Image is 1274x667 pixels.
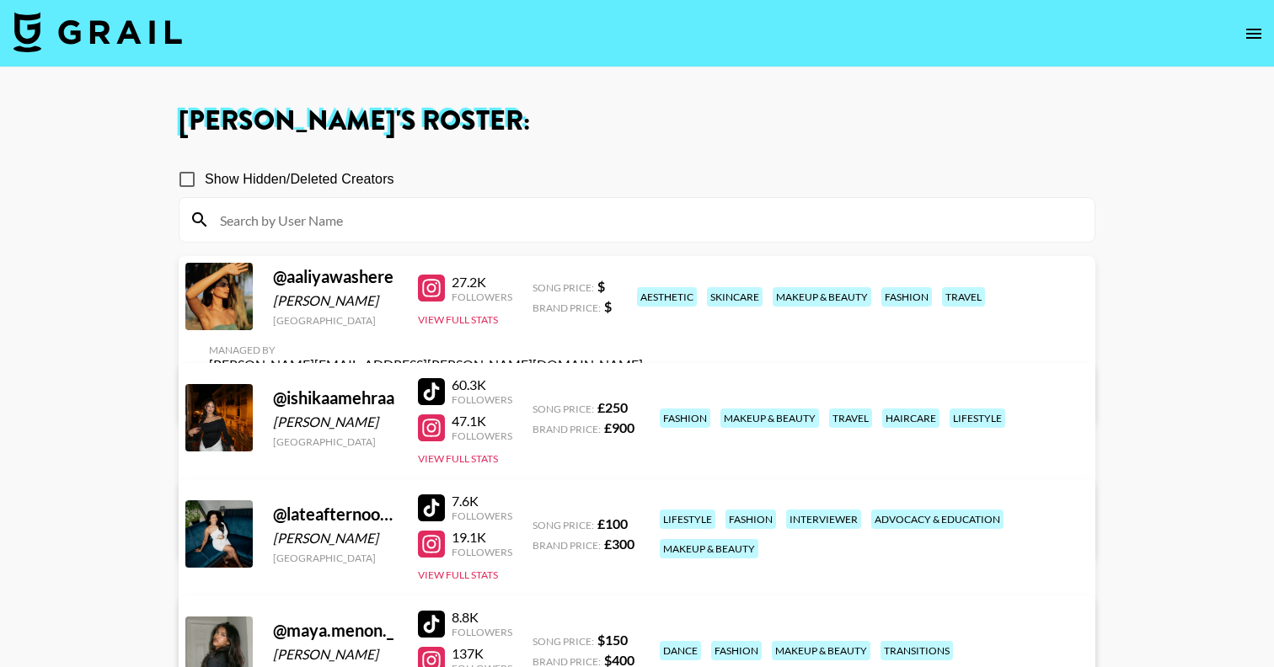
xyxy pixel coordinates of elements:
[720,408,819,428] div: makeup & beauty
[273,314,398,327] div: [GEOGRAPHIC_DATA]
[871,510,1004,529] div: advocacy & education
[273,387,398,408] div: @ ishikaamehraa
[452,645,512,662] div: 137K
[604,298,612,314] strong: $
[882,408,939,428] div: haircare
[597,399,628,415] strong: £ 250
[273,620,398,641] div: @ maya.menon._
[533,281,594,294] span: Song Price:
[452,546,512,558] div: Followers
[604,419,634,435] strong: £ 900
[273,530,398,547] div: [PERSON_NAME]
[205,169,394,189] span: Show Hidden/Deleted Creators
[418,568,498,581] button: View Full Stats
[210,206,1084,233] input: Search by User Name
[418,313,498,326] button: View Full Stats
[829,408,872,428] div: travel
[604,536,634,552] strong: £ 300
[637,287,697,307] div: aesthetic
[597,278,605,294] strong: $
[273,504,398,525] div: @ lateafternoonthoughts
[452,626,512,638] div: Followers
[881,641,953,660] div: transitions
[209,344,643,356] div: Managed By
[660,539,758,558] div: makeup & beauty
[533,635,594,648] span: Song Price:
[533,403,594,415] span: Song Price:
[660,510,715,529] div: lifestyle
[711,641,762,660] div: fashion
[273,646,398,663] div: [PERSON_NAME]
[179,108,1095,135] h1: [PERSON_NAME] 's Roster:
[950,408,1005,428] div: lifestyle
[533,519,594,531] span: Song Price:
[533,301,601,314] span: Brand Price:
[533,539,601,552] span: Brand Price:
[660,641,701,660] div: dance
[273,435,398,448] div: [GEOGRAPHIC_DATA]
[273,414,398,430] div: [PERSON_NAME]
[452,510,512,522] div: Followers
[881,287,932,307] div: fashion
[452,609,512,626] div: 8.8K
[452,493,512,510] div: 7.6K
[725,510,776,529] div: fashion
[273,266,398,287] div: @ aaliyawashere
[452,430,512,442] div: Followers
[942,287,985,307] div: travel
[1237,17,1271,51] button: open drawer
[418,452,498,465] button: View Full Stats
[273,552,398,564] div: [GEOGRAPHIC_DATA]
[597,515,628,531] strong: £ 100
[707,287,763,307] div: skincare
[452,376,512,393] div: 60.3K
[452,413,512,430] div: 47.1K
[772,641,870,660] div: makeup & beauty
[786,510,861,529] div: interviewer
[773,287,871,307] div: makeup & beauty
[13,12,182,52] img: Grail Talent
[660,408,710,428] div: fashion
[209,356,643,373] div: [PERSON_NAME][EMAIL_ADDRESS][PERSON_NAME][DOMAIN_NAME]
[452,529,512,546] div: 19.1K
[452,291,512,303] div: Followers
[597,632,628,648] strong: $ 150
[452,274,512,291] div: 27.2K
[452,393,512,406] div: Followers
[533,423,601,435] span: Brand Price:
[273,292,398,309] div: [PERSON_NAME]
